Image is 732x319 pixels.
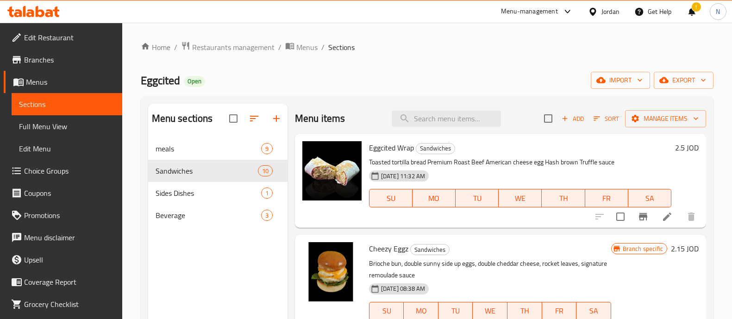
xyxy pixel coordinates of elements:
button: Branch-specific-item [632,206,654,228]
span: Edit Menu [19,143,115,154]
span: Sandwiches [411,244,449,255]
div: Menu-management [501,6,558,17]
span: Promotions [24,210,115,221]
span: meals [156,143,261,154]
div: items [261,143,273,154]
span: FR [589,192,625,205]
span: Coverage Report [24,276,115,288]
span: SU [373,192,409,205]
img: Eggcited Wrap [302,141,362,200]
div: Jordan [601,6,619,17]
span: Coupons [24,188,115,199]
a: Menu disclaimer [4,226,122,249]
a: Coverage Report [4,271,122,293]
span: SA [580,304,607,318]
img: Cheezy Eggz [302,242,362,301]
span: export [661,75,706,86]
input: search [392,111,501,127]
nav: Menu sections [148,134,288,230]
div: meals9 [148,138,288,160]
a: Restaurants management [181,41,275,53]
a: Promotions [4,204,122,226]
button: import [591,72,650,89]
div: Open [184,76,205,87]
span: Open [184,77,205,85]
span: Branch specific [619,244,667,253]
span: FR [546,304,573,318]
a: Home [141,42,170,53]
div: Sandwiches10 [148,160,288,182]
span: Sections [328,42,355,53]
span: 10 [258,167,272,175]
span: 9 [262,144,272,153]
span: Sort items [588,112,625,126]
span: SA [632,192,668,205]
button: Manage items [625,110,706,127]
span: import [598,75,643,86]
span: Grocery Checklist [24,299,115,310]
a: Menus [285,41,318,53]
button: FR [585,189,628,207]
span: Sections [19,99,115,110]
button: Add [558,112,588,126]
div: Beverage3 [148,204,288,226]
span: WE [476,304,504,318]
span: Restaurants management [192,42,275,53]
span: 1 [262,189,272,198]
button: WE [499,189,542,207]
a: Edit menu item [662,211,673,222]
button: MO [413,189,456,207]
span: Select all sections [224,109,243,128]
span: Cheezy Eggz [369,242,408,256]
a: Branches [4,49,122,71]
span: Choice Groups [24,165,115,176]
span: SU [373,304,400,318]
button: SA [628,189,671,207]
h2: Menu items [295,112,345,125]
a: Edit Restaurant [4,26,122,49]
a: Choice Groups [4,160,122,182]
a: Grocery Checklist [4,293,122,315]
span: Beverage [156,210,261,221]
button: Sort [591,112,621,126]
span: Manage items [632,113,699,125]
a: Full Menu View [12,115,122,138]
span: Sandwiches [416,143,455,154]
li: / [321,42,325,53]
button: delete [680,206,702,228]
span: Branches [24,54,115,65]
div: Sandwiches [410,244,450,255]
span: Eggcited [141,70,180,91]
button: SU [369,189,413,207]
h6: 2.15 JOD [671,242,699,255]
span: MO [416,192,452,205]
span: Edit Restaurant [24,32,115,43]
div: items [258,165,273,176]
span: Eggcited Wrap [369,141,414,155]
span: Sort [594,113,619,124]
nav: breadcrumb [141,41,713,53]
button: TH [542,189,585,207]
span: Sandwiches [156,165,258,176]
div: Sides Dishes1 [148,182,288,204]
span: Menus [296,42,318,53]
span: TH [545,192,581,205]
p: Brioche bun, double sunny side up eggs, double cheddar cheese, rocket leaves, signature remoulade... [369,258,611,281]
li: / [174,42,177,53]
a: Menus [4,71,122,93]
li: / [278,42,282,53]
span: WE [502,192,538,205]
span: Add item [558,112,588,126]
span: [DATE] 08:38 AM [377,284,429,293]
a: Sections [12,93,122,115]
span: Select to update [611,207,630,226]
span: Full Menu View [19,121,115,132]
h6: 2.5 JOD [675,141,699,154]
p: Toasted tortilla bread Premium Roast Beef American cheese egg Hash brown Truffle sauce [369,156,671,168]
a: Edit Menu [12,138,122,160]
span: TU [442,304,469,318]
button: export [654,72,713,89]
